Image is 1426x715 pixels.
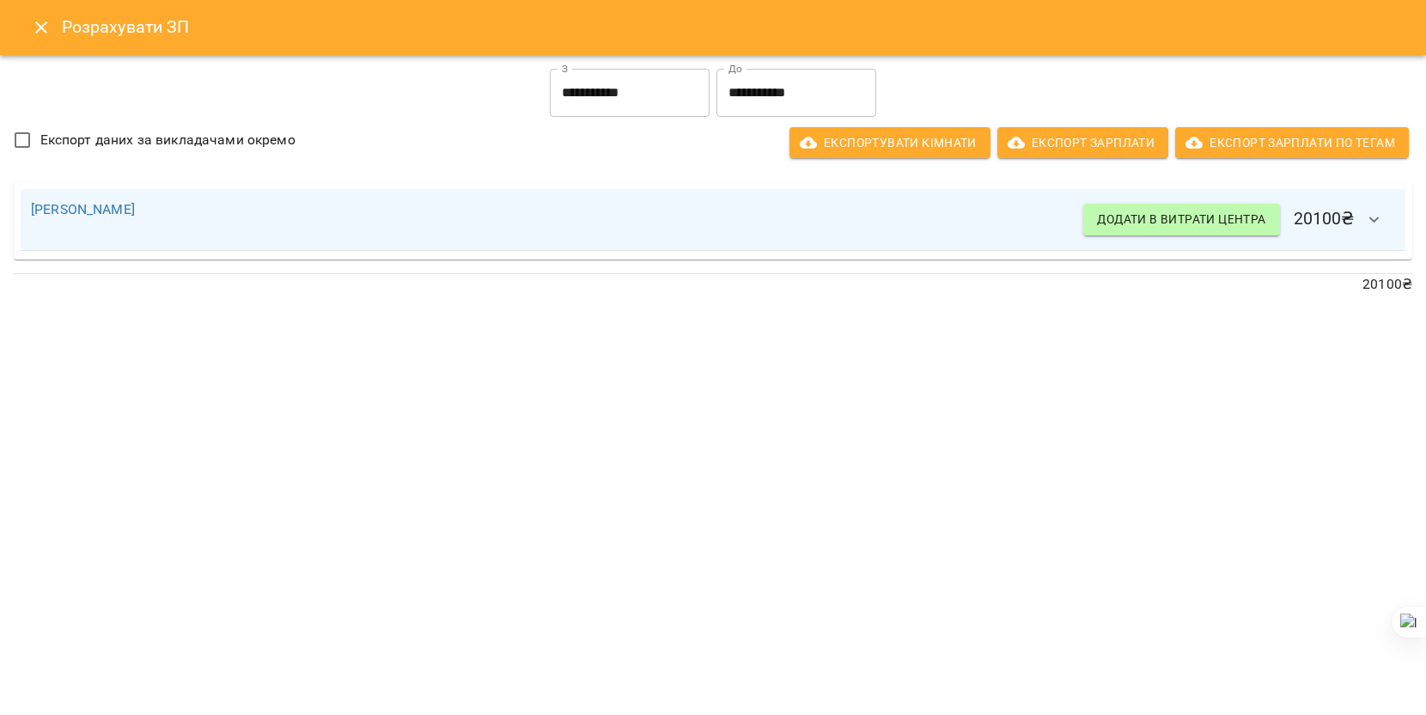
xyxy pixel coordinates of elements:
button: Close [21,7,62,48]
button: Експортувати кімнати [789,127,990,158]
button: Експорт Зарплати [997,127,1168,158]
span: Експорт Зарплати по тегам [1189,132,1395,153]
span: Експорт Зарплати [1011,132,1155,153]
h6: Розрахувати ЗП [62,14,1405,40]
p: 20100 ₴ [14,274,1412,295]
button: Додати в витрати центра [1083,204,1279,235]
span: Експортувати кімнати [803,132,977,153]
span: Додати в витрати центра [1097,209,1265,229]
a: [PERSON_NAME] [31,201,135,217]
button: Експорт Зарплати по тегам [1175,127,1409,158]
span: Експорт даних за викладачами окремо [40,130,296,150]
h6: 20100 ₴ [1083,199,1395,241]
